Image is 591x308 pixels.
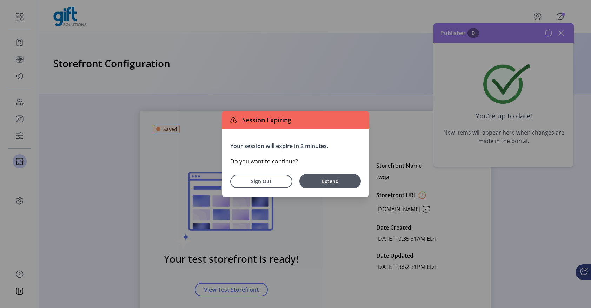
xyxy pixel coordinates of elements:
button: Extend [299,174,361,188]
button: Sign Out [230,175,292,188]
span: Sign Out [239,178,283,185]
p: Do you want to continue? [230,157,361,166]
span: Session Expiring [239,115,291,125]
p: Your session will expire in 2 minutes. [230,142,361,150]
span: Extend [303,178,357,185]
